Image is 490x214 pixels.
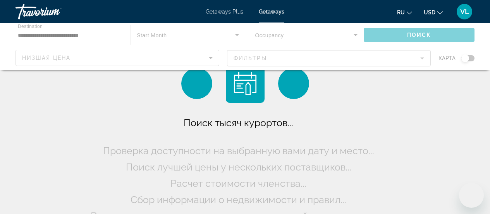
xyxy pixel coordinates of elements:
[126,161,351,173] span: Поиск лучшей цены у нескольких поставщиков...
[460,8,469,16] span: VL
[15,2,93,22] a: Travorium
[131,194,346,205] span: Сбор информации о недвижимости и правил...
[424,9,435,16] span: USD
[459,183,484,208] iframe: Кнопка запуска окна обмена сообщениями
[424,7,443,18] button: Change currency
[259,9,284,15] a: Getaways
[103,145,374,157] span: Проверка доступности на выбранную вами дату и место...
[397,9,405,16] span: ru
[454,3,475,20] button: User Menu
[184,117,293,129] span: Поиск тысяч курортов...
[397,7,412,18] button: Change language
[206,9,243,15] a: Getaways Plus
[170,177,306,189] span: Расчет стоимости членства...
